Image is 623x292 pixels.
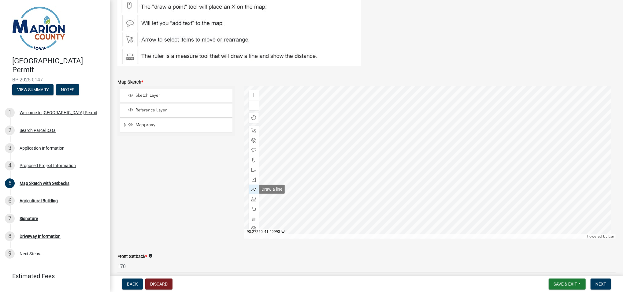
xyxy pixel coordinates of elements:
[12,6,65,50] img: Marion County, Iowa
[120,89,232,103] li: Sketch Layer
[122,279,143,290] button: Back
[145,279,172,290] button: Discard
[5,161,15,170] div: 4
[127,107,230,114] div: Reference Layer
[249,90,259,100] div: Zoom in
[5,196,15,206] div: 6
[117,255,147,259] label: Front Setback
[5,125,15,135] div: 2
[5,231,15,241] div: 8
[586,234,616,239] div: Powered by
[549,279,586,290] button: Save & Exit
[20,199,58,203] div: Agricultural Building
[5,143,15,153] div: 3
[595,282,606,286] span: Next
[259,185,285,194] div: Draw a line
[134,122,230,128] span: Mapproxy
[554,282,577,286] span: Save & Exit
[249,113,259,123] div: Find my location
[148,254,153,258] i: info
[134,107,230,113] span: Reference Layer
[12,77,98,83] span: BP-2025-0147
[117,80,143,84] label: Map Sketch
[5,108,15,118] div: 1
[134,93,230,98] span: Sketch Layer
[608,234,614,238] a: Esri
[127,122,230,128] div: Mapproxy
[20,181,69,185] div: Map Sketch with Setbacks
[5,178,15,188] div: 5
[12,57,105,74] h4: [GEOGRAPHIC_DATA] Permit
[127,282,138,286] span: Back
[120,88,233,134] ul: Layer List
[20,216,38,221] div: Signature
[5,214,15,223] div: 7
[120,104,232,118] li: Reference Layer
[20,110,97,115] div: Welcome to [GEOGRAPHIC_DATA] Permit
[591,279,611,290] button: Next
[20,128,56,133] div: Search Parcel Data
[12,84,54,95] button: View Summary
[5,249,15,259] div: 9
[120,118,232,133] li: Mapproxy
[20,163,76,168] div: Proposed Project Information
[127,93,230,99] div: Sketch Layer
[56,88,79,92] wm-modal-confirm: Notes
[5,270,100,282] a: Estimated Fees
[56,84,79,95] button: Notes
[123,122,127,129] span: Expand
[12,88,54,92] wm-modal-confirm: Summary
[20,146,65,150] div: Application Information
[249,100,259,110] div: Zoom out
[20,234,61,238] div: Driveway Information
